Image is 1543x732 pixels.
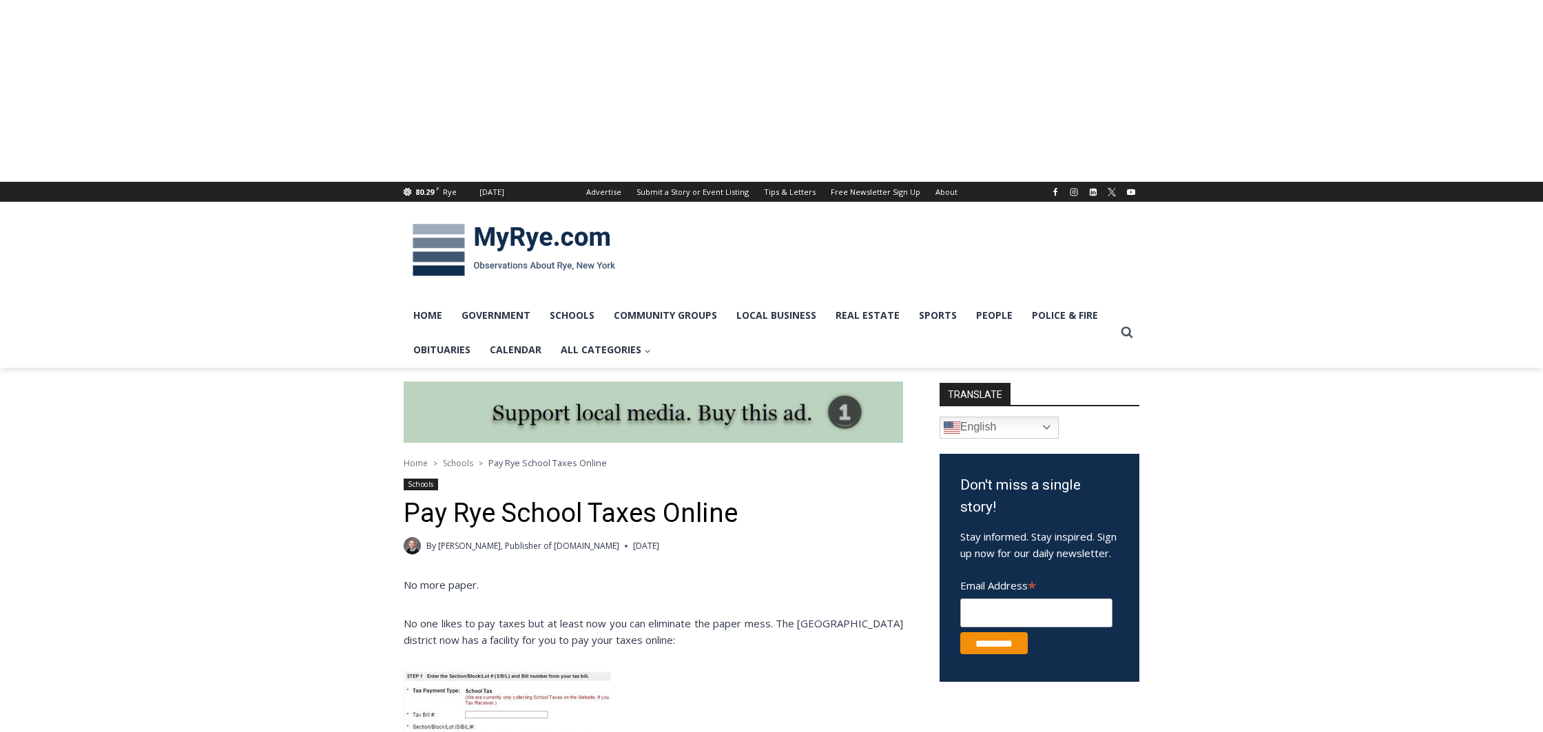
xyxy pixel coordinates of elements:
a: Instagram [1066,184,1082,200]
a: Free Newsletter Sign Up [823,182,928,202]
span: > [433,459,437,468]
p: No more paper. [404,576,903,593]
nav: Primary Navigation [404,298,1115,368]
p: Stay informed. Stay inspired. Sign up now for our daily newsletter. [960,528,1119,561]
h3: Don't miss a single story! [960,474,1119,518]
a: Government [452,298,540,333]
span: > [479,459,483,468]
a: X [1104,184,1120,200]
a: [PERSON_NAME], Publisher of [DOMAIN_NAME] [438,540,619,552]
time: [DATE] [633,539,659,552]
a: Police & Fire [1022,298,1108,333]
strong: TRANSLATE [940,383,1011,405]
a: Submit a Story or Event Listing [629,182,756,202]
span: By [426,539,436,552]
span: 80.29 [415,187,434,197]
a: Community Groups [604,298,727,333]
img: MyRye.com [404,214,624,286]
span: F [436,185,439,192]
a: Calendar [480,333,551,367]
a: Sports [909,298,966,333]
a: Real Estate [826,298,909,333]
a: Tips & Letters [756,182,823,202]
a: Schools [443,457,473,469]
div: Rye [443,186,457,198]
a: Home [404,457,428,469]
button: View Search Form [1115,320,1139,345]
label: Email Address [960,572,1112,596]
a: Home [404,298,452,333]
a: Advertise [579,182,629,202]
a: English [940,417,1059,439]
a: Schools [540,298,604,333]
a: All Categories [551,333,661,367]
div: [DATE] [479,186,504,198]
img: support local media, buy this ad [404,381,903,443]
span: Pay Rye School Taxes Online [488,457,607,469]
nav: Breadcrumbs [404,456,903,470]
a: Local Business [727,298,826,333]
nav: Secondary Navigation [579,182,965,202]
a: People [966,298,1022,333]
span: All Categories [561,342,651,357]
a: YouTube [1123,184,1139,200]
a: Obituaries [404,333,480,367]
a: About [928,182,965,202]
img: en [944,419,960,436]
a: Facebook [1047,184,1064,200]
p: No one likes to pay taxes but at least now you can eliminate the paper mess. The [GEOGRAPHIC_DATA... [404,615,903,648]
a: Author image [404,537,421,554]
h1: Pay Rye School Taxes Online [404,498,903,530]
a: Schools [404,479,438,490]
a: Linkedin [1085,184,1101,200]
